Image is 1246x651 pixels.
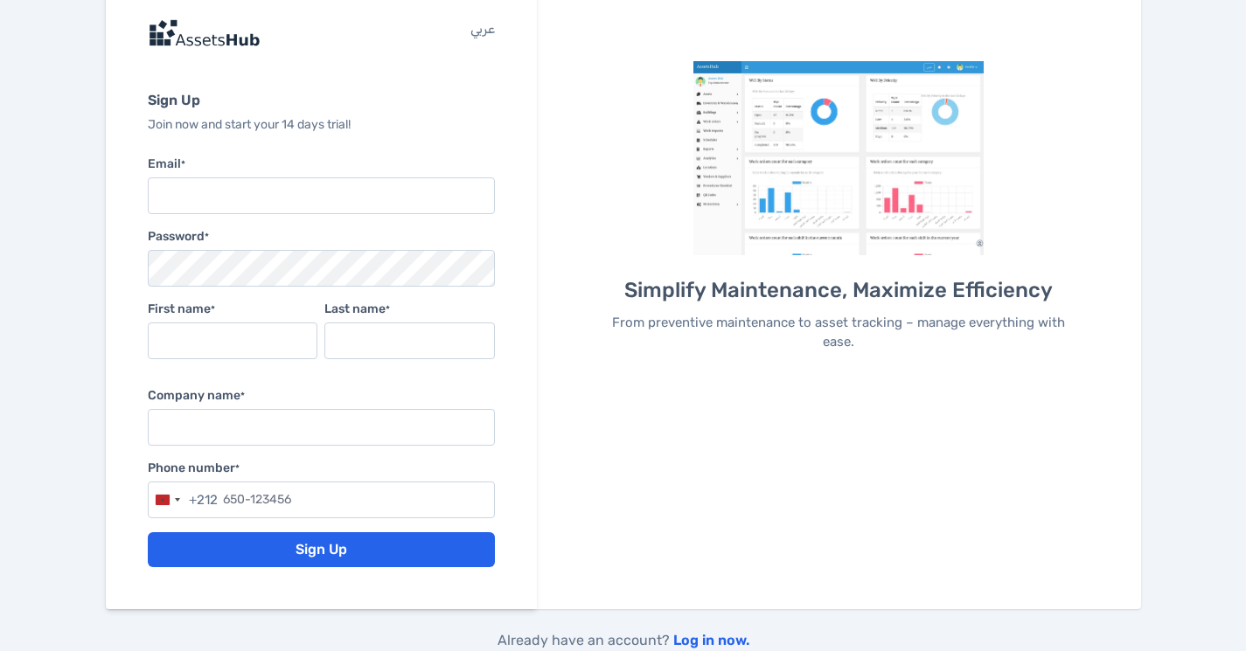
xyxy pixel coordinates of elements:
[148,301,318,319] label: First name
[148,532,495,567] button: Sign Up
[106,630,1141,651] p: Already have an account?
[597,276,1081,304] h5: Simplify Maintenance, Maximize Efficiency
[324,301,495,319] label: Last name
[148,387,495,405] label: Company name
[148,228,209,246] label: Password
[149,482,218,517] button: Selected country
[693,61,984,255] img: AssetsHub
[148,19,260,47] img: logo-img
[148,89,495,112] h6: Sign Up
[148,460,495,478] label: Phone number
[673,632,749,648] a: Log in now.
[148,156,495,174] label: Email
[148,115,495,135] p: Join now and start your 14 days trial!
[189,490,218,510] div: +212
[597,313,1081,352] p: From preventive maintenance to asset tracking – manage everything with ease.
[148,481,495,518] input: 650-123456
[470,19,495,47] a: عربي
